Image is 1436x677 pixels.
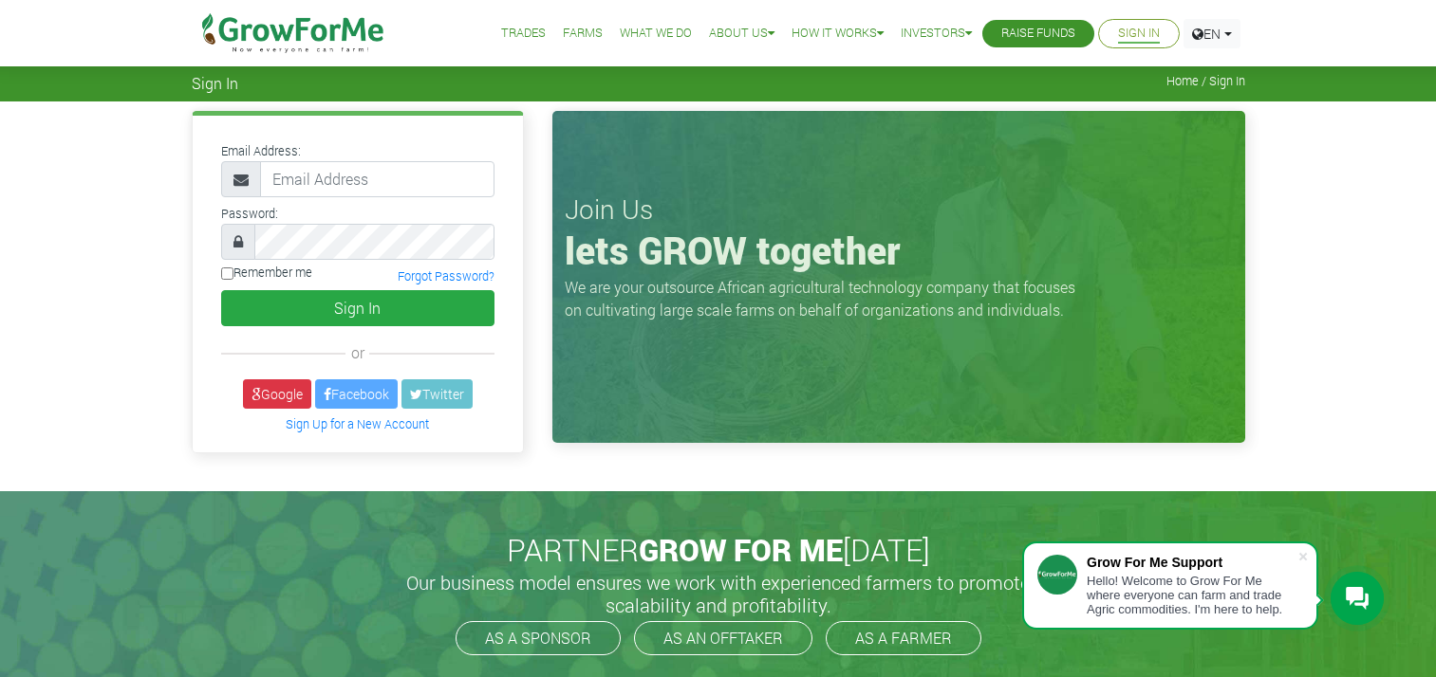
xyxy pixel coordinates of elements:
a: Investors [901,24,972,44]
label: Password: [221,205,278,223]
a: Google [243,379,311,409]
h2: PARTNER [DATE] [199,532,1238,568]
div: Hello! Welcome to Grow For Me where everyone can farm and trade Agric commodities. I'm here to help. [1087,574,1297,616]
div: Grow For Me Support [1087,555,1297,570]
a: EN [1184,19,1240,48]
p: We are your outsource African agricultural technology company that focuses on cultivating large s... [565,276,1087,321]
span: GROW FOR ME [639,529,843,570]
h1: lets GROW together [565,228,1233,273]
h5: Our business model ensures we work with experienced farmers to promote scalability and profitabil... [386,571,1051,616]
label: Email Address: [221,142,301,160]
div: or [221,341,494,364]
a: Sign In [1118,24,1160,44]
span: Home / Sign In [1166,74,1245,88]
input: Remember me [221,267,233,280]
a: What We Do [620,24,692,44]
a: Sign Up for a New Account [286,416,429,431]
a: How it Works [792,24,884,44]
a: Forgot Password? [398,268,494,284]
span: Sign In [192,74,238,92]
a: Trades [501,24,546,44]
label: Remember me [221,264,312,282]
a: Farms [563,24,603,44]
input: Email Address [260,161,494,197]
a: AS AN OFFTAKER [634,621,812,655]
h3: Join Us [565,193,1233,226]
a: About Us [709,24,774,44]
a: Raise Funds [1001,24,1075,44]
a: AS A SPONSOR [456,621,621,655]
a: AS A FARMER [826,621,981,655]
button: Sign In [221,290,494,326]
